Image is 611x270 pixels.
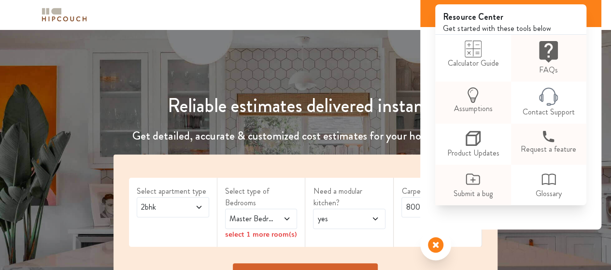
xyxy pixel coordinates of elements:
[108,94,503,117] h1: Reliable estimates delivered instantly
[435,82,511,120] a: Assumptions
[225,185,298,209] label: Select type of Bedrooms
[225,229,298,239] div: select 1 more room(s)
[435,165,511,205] a: Submit a bug
[511,165,586,205] a: Glossary
[40,6,88,23] img: logo-horizontal.svg
[511,35,586,82] a: FAQs
[137,185,209,197] label: Select apartment type
[511,82,586,124] a: Contact Support
[313,185,385,209] label: Need a modular kitchen?
[435,124,511,165] a: Product Updates
[435,35,511,75] a: Calculator Guide
[435,23,586,34] p: Get started with these tools below
[40,4,88,26] span: logo-horizontal.svg
[227,213,275,225] span: Master Bedroom
[401,185,474,197] label: Carpet area in sqft.
[108,129,503,143] h4: Get detailed, accurate & customized cost estimates for your home Interiors.
[511,124,586,161] a: Request a feature
[139,201,187,213] span: 2bhk
[401,197,474,217] input: Enter area sqft
[435,4,586,23] h2: Resource Center
[315,213,363,225] span: yes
